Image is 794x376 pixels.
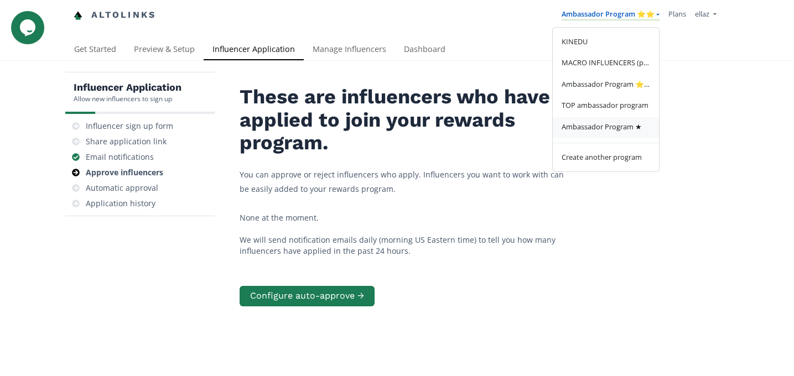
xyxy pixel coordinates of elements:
[695,9,709,19] span: ellaz
[395,39,454,61] a: Dashboard
[240,212,572,257] div: None at the moment. We will send notification emails daily (morning US Eastern time) to tell you ...
[553,32,659,54] a: KINEDU
[562,58,650,67] span: MACRO INFLUENCERS (prog ventas)
[562,100,648,110] span: TOP ambassador program
[125,39,204,61] a: Preview & Setup
[552,27,660,172] div: ellaz
[240,168,572,195] p: You can approve or reject influencers who apply. Influencers you want to work with can be easily ...
[553,148,659,166] a: Create another program
[695,9,716,22] a: ellaz
[562,122,642,132] span: Ambassador Program ★
[553,96,659,117] a: TOP ambassador program
[86,198,155,209] div: Application history
[240,86,572,154] h2: These are influencers who have applied to join your rewards program.
[74,11,82,20] img: favicon-32x32.png
[240,286,375,306] button: Configure auto-approve →
[553,117,659,139] a: Ambassador Program ★
[668,9,686,19] a: Plans
[74,81,181,94] h5: Influencer Application
[74,6,157,24] a: Altolinks
[11,11,46,44] iframe: chat widget
[86,121,173,132] div: Influencer sign up form
[562,9,660,21] a: Ambassador Program ⭐️⭐️
[304,39,395,61] a: Manage Influencers
[65,39,125,61] a: Get Started
[86,182,158,194] div: Automatic approval
[553,75,659,96] a: Ambassador Program ⭐️⭐️
[562,79,650,89] span: Ambassador Program ⭐️⭐️
[86,136,167,147] div: Share application link
[553,53,659,75] a: MACRO INFLUENCERS (prog ventas)
[74,94,181,103] div: Allow new influencers to sign up
[204,39,304,61] a: Influencer Application
[86,167,163,178] div: Approve influencers
[86,152,154,163] div: Email notifications
[562,36,588,46] span: KINEDU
